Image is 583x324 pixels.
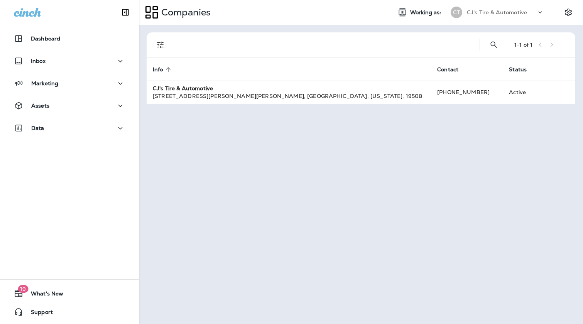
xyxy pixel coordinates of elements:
div: CT [451,7,462,18]
span: 19 [18,285,28,293]
span: Status [509,66,537,73]
p: CJ's Tire & Automotive [467,9,527,15]
strong: CJ's Tire & Automotive [153,85,213,92]
button: Inbox [8,53,131,69]
span: Contact [437,66,468,73]
p: Data [31,125,44,131]
p: Marketing [31,80,58,86]
p: Inbox [31,58,46,64]
button: Marketing [8,76,131,91]
p: Companies [158,7,211,18]
p: Assets [31,103,49,109]
div: [STREET_ADDRESS][PERSON_NAME][PERSON_NAME] , [GEOGRAPHIC_DATA] , [US_STATE] , 19508 [153,92,425,100]
button: Search Companies [486,37,502,52]
span: What's New [23,290,63,300]
div: 1 - 1 of 1 [514,42,532,48]
button: Collapse Sidebar [115,5,136,20]
td: Active [503,81,547,104]
span: Info [153,66,163,73]
button: Assets [8,98,131,113]
button: Data [8,120,131,136]
span: Support [23,309,53,318]
td: [PHONE_NUMBER] [431,81,503,104]
span: Status [509,66,527,73]
button: Dashboard [8,31,131,46]
p: Dashboard [31,35,60,42]
span: Working as: [410,9,443,16]
span: Contact [437,66,458,73]
button: 19What's New [8,286,131,301]
button: Filters [153,37,168,52]
span: Info [153,66,173,73]
button: Settings [561,5,575,19]
button: Support [8,304,131,320]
